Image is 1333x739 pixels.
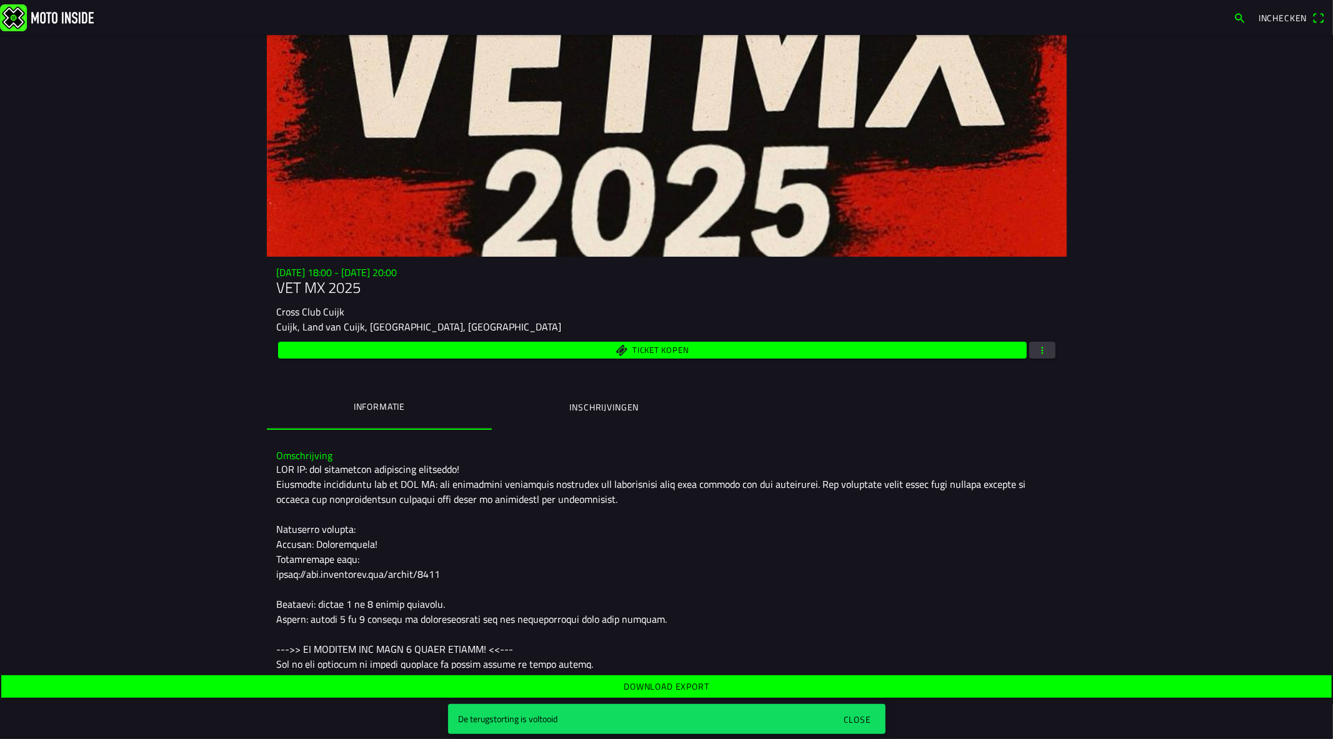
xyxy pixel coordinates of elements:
a: Incheckenqr scanner [1252,7,1331,28]
h1: VET MX 2025 [277,279,1057,297]
span: Inchecken [1259,11,1307,24]
ion-label: Informatie [353,400,404,414]
a: search [1227,7,1252,28]
ion-text: Cross Club Cuijk [277,304,345,319]
ion-text: Cuijk, Land van Cuijk, [GEOGRAPHIC_DATA], [GEOGRAPHIC_DATA] [277,319,562,334]
ion-label: Inschrijvingen [569,400,639,414]
h3: [DATE] 18:00 - [DATE] 20:00 [277,267,1057,279]
span: Ticket kopen [632,346,689,354]
h3: Omschrijving [277,450,1057,462]
ion-button: Download export [1,675,1332,698]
